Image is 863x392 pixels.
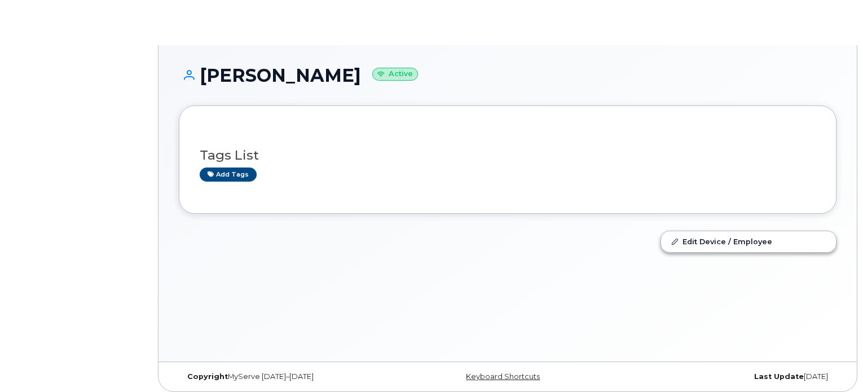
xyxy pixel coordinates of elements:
[200,168,257,182] a: Add tags
[179,65,836,85] h1: [PERSON_NAME]
[200,148,816,162] h3: Tags List
[187,372,228,381] strong: Copyright
[466,372,540,381] a: Keyboard Shortcuts
[661,231,836,252] a: Edit Device / Employee
[754,372,804,381] strong: Last Update
[372,68,418,81] small: Active
[179,372,398,381] div: MyServe [DATE]–[DATE]
[617,372,836,381] div: [DATE]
